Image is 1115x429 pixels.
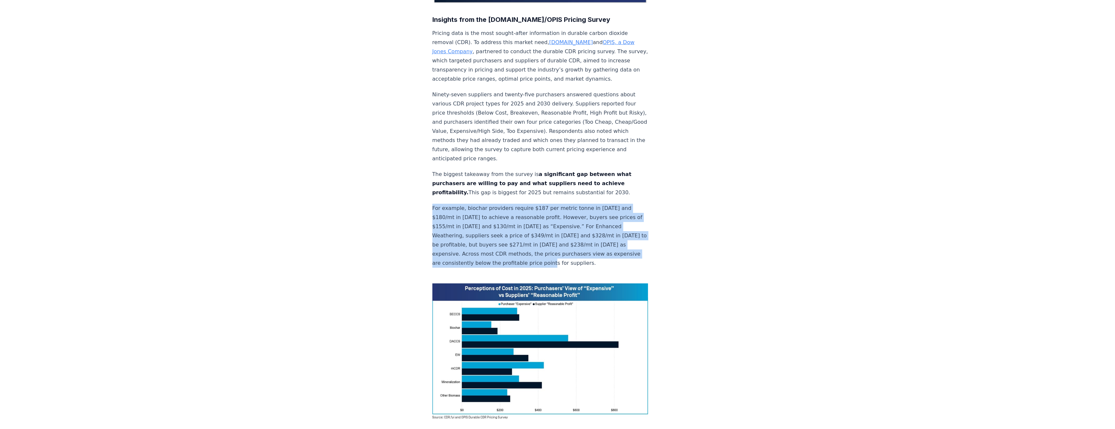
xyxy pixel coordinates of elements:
[549,39,593,45] a: [DOMAIN_NAME]
[432,16,610,24] strong: Insights from the [DOMAIN_NAME]/OPIS Pricing Survey
[432,90,648,163] p: Ninety-seven suppliers and twenty-five purchasers answered questions about various CDR project ty...
[432,171,631,196] strong: a significant gap between what purchasers are willing to pay and what suppliers need to achieve p...
[432,283,648,419] img: blog post image
[432,204,648,268] p: For example, biochar providers require $187 per metric tonne in [DATE] and $180/mt in [DATE] to a...
[432,29,648,84] p: Pricing data is the most sought-after information in durable carbon dioxide removal (CDR). To add...
[432,170,648,197] p: The biggest takeaway from the survey is This gap is biggest for 2025 but remains substantial for ...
